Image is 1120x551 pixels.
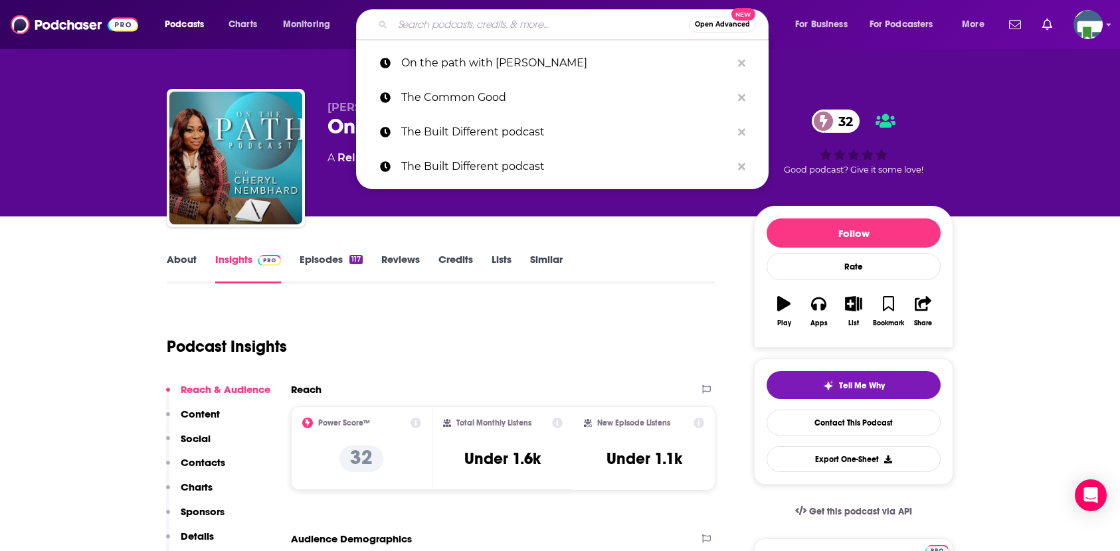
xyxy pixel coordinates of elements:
[283,15,330,34] span: Monitoring
[873,319,904,327] div: Bookmark
[181,505,225,518] p: Sponsors
[166,505,225,530] button: Sponsors
[356,115,769,149] a: The Built Different podcast
[839,380,885,391] span: Tell Me Why
[356,149,769,184] a: The Built Different podcast
[393,14,689,35] input: Search podcasts, credits, & more...
[801,287,836,335] button: Apps
[181,456,225,469] p: Contacts
[1073,10,1103,39] span: Logged in as KCMedia
[327,101,422,114] span: [PERSON_NAME]
[767,218,941,248] button: Follow
[607,449,682,469] h3: Under 1.1k
[181,383,270,396] p: Reach & Audience
[220,14,265,35] a: Charts
[767,410,941,435] a: Contact This Podcast
[809,506,912,517] span: Get this podcast via API
[356,46,769,80] a: On the path with [PERSON_NAME]
[812,110,860,133] a: 32
[456,418,531,428] h2: Total Monthly Listens
[291,532,412,545] h2: Audience Demographics
[339,445,383,472] p: 32
[823,380,834,391] img: tell me why sparkle
[848,319,859,327] div: List
[1004,13,1026,36] a: Show notifications dropdown
[785,495,923,528] a: Get this podcast via API
[953,14,1001,35] button: open menu
[767,287,801,335] button: Play
[597,418,670,428] h2: New Episode Listens
[871,287,905,335] button: Bookmark
[169,92,302,224] img: On the Path with Cheryl Nembhard
[962,15,984,34] span: More
[215,253,281,283] a: InsightsPodchaser Pro
[825,110,860,133] span: 32
[870,15,933,34] span: For Podcasters
[181,481,213,493] p: Charts
[464,449,541,469] h3: Under 1.6k
[914,319,932,327] div: Share
[181,432,211,445] p: Social
[229,15,257,34] span: Charts
[754,101,953,183] div: 32Good podcast? Give it some love!
[166,432,211,457] button: Social
[300,253,363,283] a: Episodes117
[155,14,221,35] button: open menu
[318,418,370,428] h2: Power Score™
[165,15,204,34] span: Podcasts
[786,14,864,35] button: open menu
[731,8,755,21] span: New
[836,287,871,335] button: List
[166,481,213,505] button: Charts
[167,253,197,283] a: About
[438,253,473,283] a: Credits
[906,287,941,335] button: Share
[181,408,220,420] p: Content
[767,446,941,472] button: Export One-Sheet
[401,46,731,80] p: On the path with Cheryl Nembhard
[767,371,941,399] button: tell me why sparkleTell Me Why
[337,151,383,164] a: Religion
[401,80,731,115] p: The Common Good
[861,14,953,35] button: open menu
[1037,13,1058,36] a: Show notifications dropdown
[369,9,781,40] div: Search podcasts, credits, & more...
[327,150,639,166] div: A podcast
[1073,10,1103,39] img: User Profile
[274,14,347,35] button: open menu
[181,530,214,542] p: Details
[695,21,750,28] span: Open Advanced
[167,337,287,356] h1: Podcast Insights
[166,408,220,432] button: Content
[767,253,941,280] div: Rate
[530,253,563,283] a: Similar
[11,12,138,37] img: Podchaser - Follow, Share and Rate Podcasts
[401,115,731,149] p: The Built Different podcast
[1075,479,1107,511] div: Open Intercom Messenger
[401,149,731,184] p: The Built Different podcast
[492,253,512,283] a: Lists
[381,253,420,283] a: Reviews
[166,456,225,481] button: Contacts
[356,80,769,115] a: The Common Good
[784,165,923,175] span: Good podcast? Give it some love!
[291,383,322,396] h2: Reach
[258,255,281,266] img: Podchaser Pro
[795,15,848,34] span: For Business
[810,319,828,327] div: Apps
[166,383,270,408] button: Reach & Audience
[1073,10,1103,39] button: Show profile menu
[777,319,791,327] div: Play
[349,255,363,264] div: 117
[689,17,756,33] button: Open AdvancedNew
